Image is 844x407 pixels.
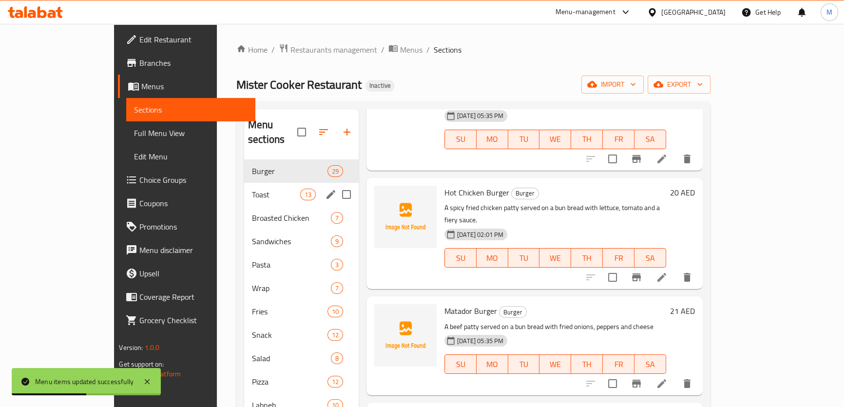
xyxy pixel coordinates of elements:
span: SU [449,132,473,146]
a: Coverage Report [118,285,255,309]
span: M [826,7,832,18]
div: Burger [511,188,539,199]
div: Broasted Chicken7 [244,206,359,230]
button: SU [444,130,477,149]
div: items [327,306,343,317]
span: MO [480,132,504,146]
span: TU [512,251,536,265]
div: Pizza12 [244,370,359,393]
div: items [300,189,316,200]
a: Menu disclaimer [118,238,255,262]
span: [DATE] 02:01 PM [453,230,507,239]
div: items [327,329,343,341]
span: Toast [252,189,300,200]
div: Burger [252,165,327,177]
span: Inactive [365,81,395,90]
div: Salad8 [244,347,359,370]
button: SA [634,130,666,149]
span: export [655,78,703,91]
p: A beef patty served on a bun bread with fried onions, peppers and cheese [444,321,666,333]
span: 8 [331,354,343,363]
span: Edit Menu [134,151,247,162]
a: Full Menu View [126,121,255,145]
span: import [589,78,636,91]
div: [GEOGRAPHIC_DATA] [661,7,726,18]
button: delete [675,266,699,289]
span: Promotions [139,221,247,233]
a: Promotions [118,215,255,238]
span: 13 [301,190,315,199]
span: 3 [331,260,343,270]
div: Menu-management [556,6,615,18]
button: Branch-specific-item [625,147,648,171]
button: SU [444,354,477,374]
span: Matador Burger [444,304,497,318]
button: MO [477,354,508,374]
li: / [271,44,275,56]
span: [DATE] 05:35 PM [453,336,507,346]
div: items [331,212,343,224]
button: edit [324,187,338,202]
div: Burger29 [244,159,359,183]
span: Burger [512,188,538,199]
li: / [426,44,430,56]
span: Select to update [602,149,623,169]
span: [DATE] 05:35 PM [453,111,507,120]
a: Edit Restaurant [118,28,255,51]
button: MO [477,130,508,149]
button: TU [508,354,540,374]
span: SA [638,251,662,265]
span: Choice Groups [139,174,247,186]
a: Edit menu item [656,271,668,283]
button: export [648,76,710,94]
div: Menu items updated successfully [35,376,134,387]
div: Inactive [365,80,395,92]
a: Sections [126,98,255,121]
span: Pasta [252,259,331,271]
span: Menus [400,44,422,56]
span: WE [543,357,567,371]
span: TH [575,357,599,371]
button: WE [539,248,571,268]
span: FR [607,357,631,371]
span: Snack [252,329,327,341]
span: Sandwiches [252,235,331,247]
span: SA [638,357,662,371]
span: Coverage Report [139,291,247,303]
nav: breadcrumb [236,43,710,56]
span: TU [512,132,536,146]
span: 9 [331,237,343,246]
span: Salad [252,352,331,364]
button: Branch-specific-item [625,372,648,395]
div: Wrap7 [244,276,359,300]
span: TU [512,357,536,371]
span: Full Menu View [134,127,247,139]
span: Sections [434,44,461,56]
button: WE [539,130,571,149]
a: Grocery Checklist [118,309,255,332]
button: import [581,76,644,94]
a: Branches [118,51,255,75]
span: Select to update [602,373,623,394]
div: Sandwiches9 [244,230,359,253]
a: Choice Groups [118,168,255,192]
div: Snack12 [244,323,359,347]
span: FR [607,251,631,265]
span: Grocery Checklist [139,314,247,326]
button: SA [634,248,666,268]
h2: Menu sections [248,117,297,147]
span: Menus [141,80,247,92]
button: WE [539,354,571,374]
span: Restaurants management [290,44,377,56]
span: 10 [328,307,343,316]
img: Hot Chicken Burger [374,186,437,248]
li: / [381,44,384,56]
span: Burger [499,307,526,318]
span: 7 [331,284,343,293]
a: Edit menu item [656,378,668,389]
span: Pizza [252,376,327,388]
button: TH [571,130,603,149]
